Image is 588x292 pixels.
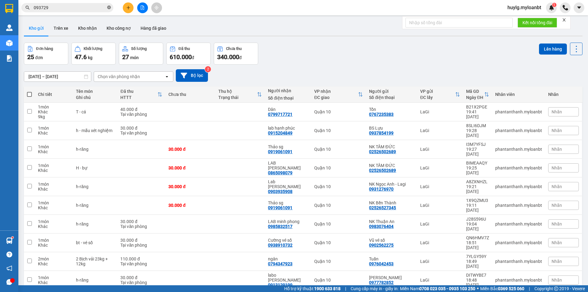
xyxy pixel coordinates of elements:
div: 0902562275 [369,243,394,248]
div: Khác [38,224,70,229]
div: Nhãn [548,92,579,97]
div: Khác [38,280,70,285]
span: đ [239,55,242,60]
img: warehouse-icon [6,25,13,31]
button: Chưa thu340.000đ [214,43,258,65]
th: Toggle SortBy [463,86,492,103]
div: Khác [38,109,70,114]
div: Mã GD [466,89,484,94]
div: Chưa thu [226,47,242,51]
div: Tại văn phòng [120,131,162,135]
div: ĐC giao [314,95,358,100]
div: 0976042453 [369,261,394,266]
div: 30.000 đ [168,165,212,170]
span: Nhãn [552,165,562,170]
div: Nhân viên [495,92,542,97]
div: 2 món [38,256,70,261]
div: 19:41 [DATE] [466,109,489,119]
div: h-răng [76,147,114,152]
div: Đã thu [120,89,157,94]
span: aim [154,6,159,10]
div: 8SLI6DJM [466,123,489,128]
button: Hàng đã giao [136,21,171,36]
div: 19:28 [DATE] [466,128,489,138]
div: NK Bến Thành [369,200,414,205]
div: 30.000 đ [120,238,162,243]
span: Nhãn [552,184,562,189]
div: Quận 10 [314,222,363,226]
div: Quận 10 [314,165,363,170]
strong: 0369 525 060 [498,286,524,291]
div: 19:04 [DATE] [466,222,489,231]
div: NK Ngọc Anh - Lagi [369,182,414,187]
div: Khác [38,205,70,210]
div: LaGi [420,203,460,208]
div: J28S596U [466,217,489,222]
span: 47.6 [75,53,87,61]
div: h-răng [76,278,114,283]
button: Đơn hàng25đơn [24,43,68,65]
span: 27 [122,53,129,61]
div: LaGi [420,184,460,189]
div: Thảo sg [268,144,308,149]
div: VP nhận [314,89,358,94]
div: Lab Lý Thường Kiệt [268,179,308,189]
span: Miền Nam [400,285,475,292]
span: món [130,55,139,60]
sup: 1 [552,3,556,7]
span: 340.000 [217,53,239,61]
div: 0937854199 [369,131,394,135]
strong: 0708 023 035 - 0935 103 250 [419,286,475,291]
div: 1X9QZMU3 [466,198,489,203]
div: 2 Bịch vải 23kg + 12kg [76,256,114,266]
div: Tại văn phòng [120,280,162,285]
svg: open [164,74,169,79]
div: A8ZXNHZL [466,179,489,184]
span: close-circle [107,5,111,11]
div: phantanthanh.myloanbt [495,203,542,208]
div: Người gửi [369,89,414,94]
div: Quận 10 [314,109,363,114]
span: Nhãn [552,259,562,264]
span: đơn [35,55,43,60]
span: caret-down [576,5,582,10]
div: 7YLGY59Y [466,254,489,259]
span: Nhãn [552,240,562,245]
div: Quận 10 [314,147,363,152]
div: 1 món [38,182,70,187]
div: 0985832517 [268,224,292,229]
div: Khác [38,131,70,135]
button: Đã thu610.000đ [166,43,211,65]
span: notification [6,265,12,271]
div: NK Thuận An [369,219,414,224]
div: Số lượng [131,47,147,51]
span: plus [126,6,130,10]
img: icon-new-feature [549,5,554,10]
img: solution-icon [6,55,13,62]
div: 18:48 [DATE] [466,278,489,287]
input: Nhập số tổng đài [405,18,513,28]
div: VP gửi [420,89,455,94]
div: Đã thu [179,47,190,51]
div: 0913129199 [268,283,292,287]
div: DITWYBE7 [466,273,489,278]
div: h-răng [76,222,114,226]
div: 30.000 đ [120,275,162,280]
span: Nhãn [552,147,562,152]
div: 1 món [38,104,70,109]
div: Quận 10 [314,240,363,245]
div: ĐC lấy [420,95,455,100]
span: 610.000 [170,53,192,61]
button: caret-down [574,2,584,13]
th: Toggle SortBy [417,86,463,103]
div: Ngày ĐH [466,95,484,100]
div: Thu hộ [218,89,257,94]
div: Người nhận [268,88,308,93]
div: 0983076404 [369,224,394,229]
input: Select a date range. [24,72,91,82]
div: Tại văn phòng [120,112,162,117]
div: LaGi [420,222,460,226]
button: Kho nhận [73,21,102,36]
div: phantanthanh.myloanbt [495,278,542,283]
div: h-răng [76,203,114,208]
